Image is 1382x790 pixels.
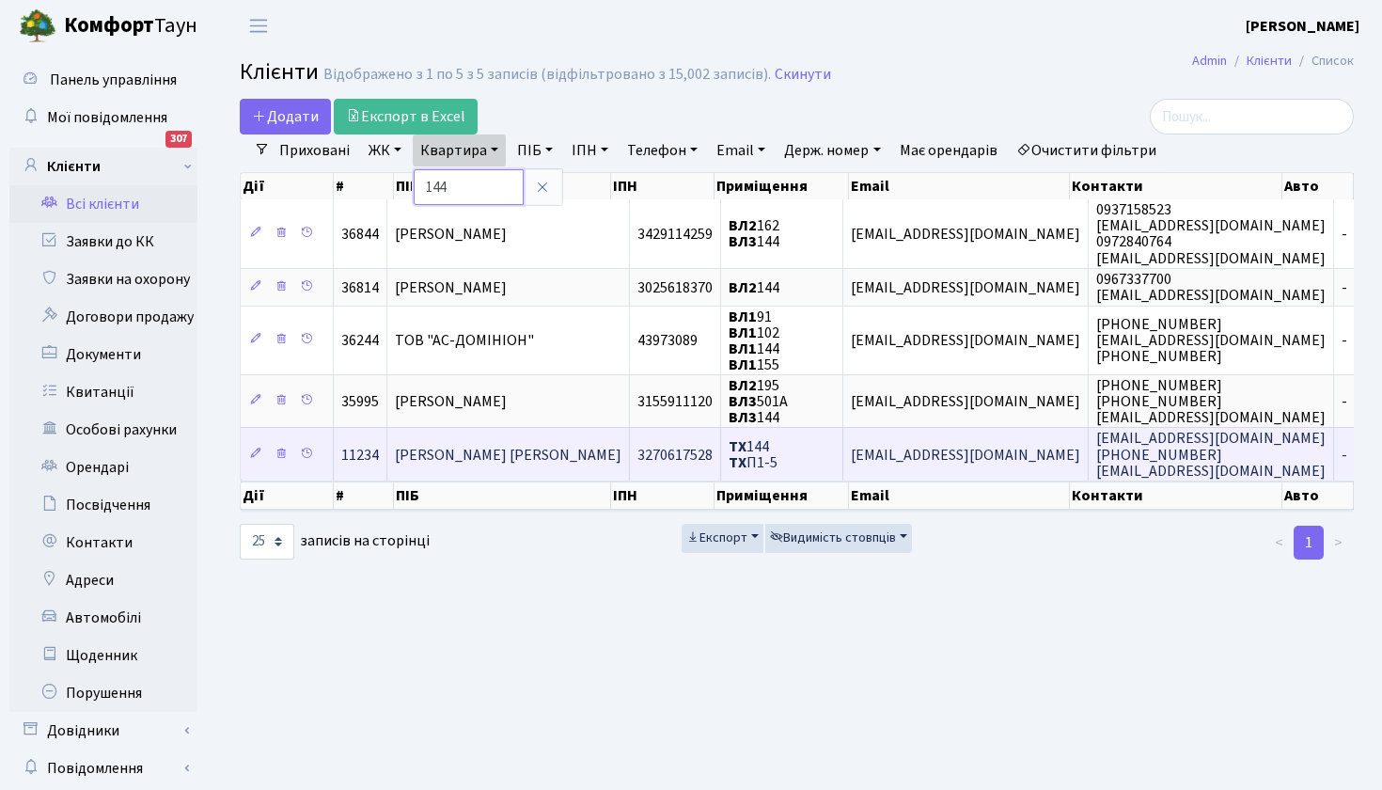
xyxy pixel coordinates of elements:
a: [PERSON_NAME] [1246,15,1359,38]
a: ІПН [564,134,616,166]
b: ВЛ3 [729,391,757,412]
span: - [1342,445,1347,466]
span: 144 [729,277,779,298]
th: Авто [1282,173,1354,199]
b: ВЛ1 [729,323,757,343]
a: Довідники [9,712,197,750]
a: Admin [1192,51,1227,71]
b: ВЛ2 [729,375,757,396]
a: Посвідчення [9,486,197,524]
span: Видимість стовпців [770,529,896,547]
th: Email [849,482,1070,510]
span: [EMAIL_ADDRESS][DOMAIN_NAME] [851,224,1080,245]
span: 36814 [341,277,379,298]
span: 3155911120 [637,391,713,412]
a: Приховані [272,134,357,166]
th: ІПН [611,482,714,510]
button: Переключити навігацію [235,10,282,41]
button: Експорт [682,524,763,553]
a: Квитанції [9,373,197,411]
b: ТХ [729,436,746,457]
b: ВЛ3 [729,232,757,253]
span: [PERSON_NAME] [PERSON_NAME] [395,445,621,466]
th: Приміщення [715,173,849,199]
span: [PERSON_NAME] [395,224,507,245]
a: Документи [9,336,197,373]
span: [EMAIL_ADDRESS][DOMAIN_NAME] [851,391,1080,412]
b: ВЛ2 [729,277,757,298]
a: Особові рахунки [9,411,197,449]
label: записів на сторінці [240,524,430,560]
span: 11234 [341,445,379,466]
th: Приміщення [715,482,849,510]
span: 43973089 [637,330,698,351]
span: 35995 [341,391,379,412]
th: # [334,482,394,510]
a: Додати [240,99,331,134]
th: ІПН [611,173,714,199]
b: ВЛ1 [729,355,757,375]
th: Авто [1282,482,1354,510]
span: 36844 [341,224,379,245]
a: Клієнти [9,148,197,185]
b: ВЛ3 [729,407,757,428]
nav: breadcrumb [1164,41,1382,81]
a: 1 [1294,526,1324,560]
a: Адреси [9,561,197,599]
span: - [1342,330,1347,351]
a: Держ. номер [777,134,887,166]
span: 3025618370 [637,277,713,298]
span: [EMAIL_ADDRESS][DOMAIN_NAME] [851,445,1080,466]
a: Всі клієнти [9,185,197,223]
span: 3270617528 [637,445,713,466]
span: 36244 [341,330,379,351]
th: Контакти [1070,173,1282,199]
span: [EMAIL_ADDRESS][DOMAIN_NAME] [851,330,1080,351]
span: [EMAIL_ADDRESS][DOMAIN_NAME] [PHONE_NUMBER] [EMAIL_ADDRESS][DOMAIN_NAME] [1096,429,1326,482]
th: ПІБ [394,173,611,199]
span: [EMAIL_ADDRESS][DOMAIN_NAME] [851,277,1080,298]
span: - [1342,224,1347,245]
th: ПІБ [394,482,611,510]
span: 3429114259 [637,224,713,245]
a: Автомобілі [9,599,197,637]
a: Договори продажу [9,298,197,336]
span: [PHONE_NUMBER] [PHONE_NUMBER] [EMAIL_ADDRESS][DOMAIN_NAME] [1096,375,1326,428]
span: Експорт [686,529,747,547]
span: 91 102 144 155 [729,307,779,375]
a: Заявки до КК [9,223,197,261]
span: - [1342,277,1347,298]
b: [PERSON_NAME] [1246,16,1359,37]
a: Скинути [775,66,831,84]
span: ТОВ "АС-ДОМІНІОН" [395,330,534,351]
span: - [1342,391,1347,412]
a: Телефон [620,134,705,166]
span: Таун [64,10,197,42]
span: Додати [252,106,319,127]
b: ТХ [729,452,746,473]
button: Видимість стовпців [765,524,912,553]
th: Дії [241,173,334,199]
span: 0967337700 [EMAIL_ADDRESS][DOMAIN_NAME] [1096,269,1326,306]
span: 195 501А 144 [729,375,788,428]
img: logo.png [19,8,56,45]
li: Список [1292,51,1354,71]
span: [PERSON_NAME] [395,277,507,298]
b: ВЛ1 [729,339,757,359]
b: Комфорт [64,10,154,40]
a: Клієнти [1247,51,1292,71]
a: Щоденник [9,637,197,674]
span: Мої повідомлення [47,107,167,128]
a: Повідомлення [9,750,197,787]
a: ПІБ [510,134,560,166]
a: Мої повідомлення307 [9,99,197,136]
div: Відображено з 1 по 5 з 5 записів (відфільтровано з 15,002 записів). [323,66,771,84]
a: Контакти [9,524,197,561]
input: Пошук... [1150,99,1354,134]
span: [PERSON_NAME] [395,391,507,412]
span: Клієнти [240,55,319,88]
a: Має орендарів [892,134,1005,166]
span: 162 144 [729,215,779,252]
div: 307 [165,131,192,148]
a: Очистити фільтри [1009,134,1164,166]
